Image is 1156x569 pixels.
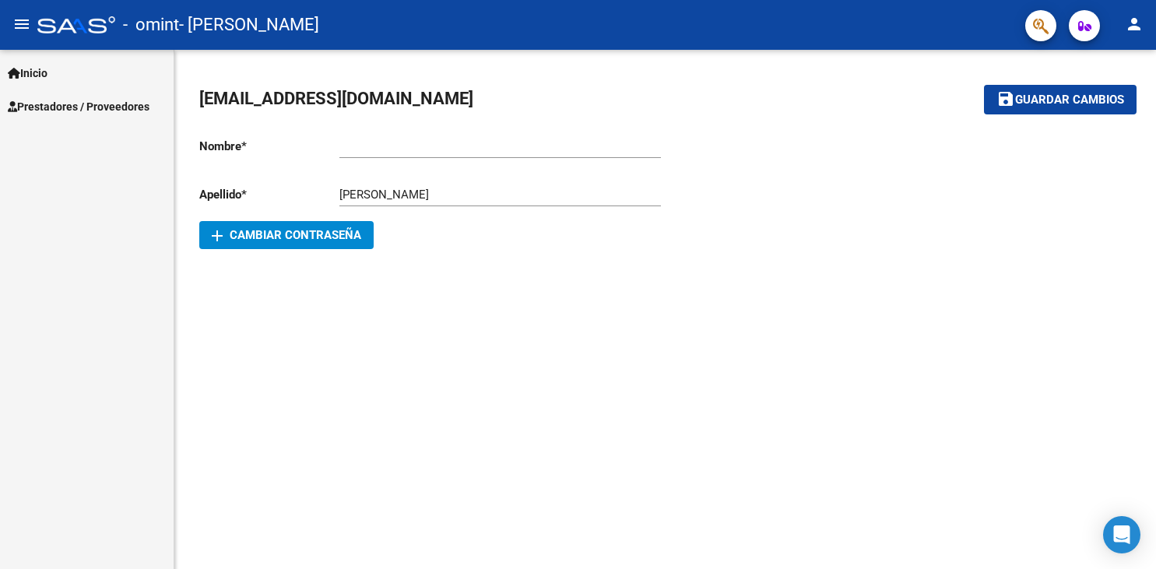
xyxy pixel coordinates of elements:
span: [EMAIL_ADDRESS][DOMAIN_NAME] [199,89,473,108]
button: Guardar cambios [984,85,1137,114]
p: Apellido [199,186,339,203]
span: - [PERSON_NAME] [179,8,319,42]
mat-icon: menu [12,15,31,33]
mat-icon: person [1125,15,1144,33]
mat-icon: add [208,227,227,245]
div: Open Intercom Messenger [1103,516,1140,553]
span: Guardar cambios [1015,93,1124,107]
button: Cambiar Contraseña [199,221,374,249]
p: Nombre [199,138,339,155]
span: Inicio [8,65,47,82]
span: - omint [123,8,179,42]
mat-icon: save [996,90,1015,108]
span: Prestadores / Proveedores [8,98,149,115]
span: Cambiar Contraseña [212,228,361,242]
